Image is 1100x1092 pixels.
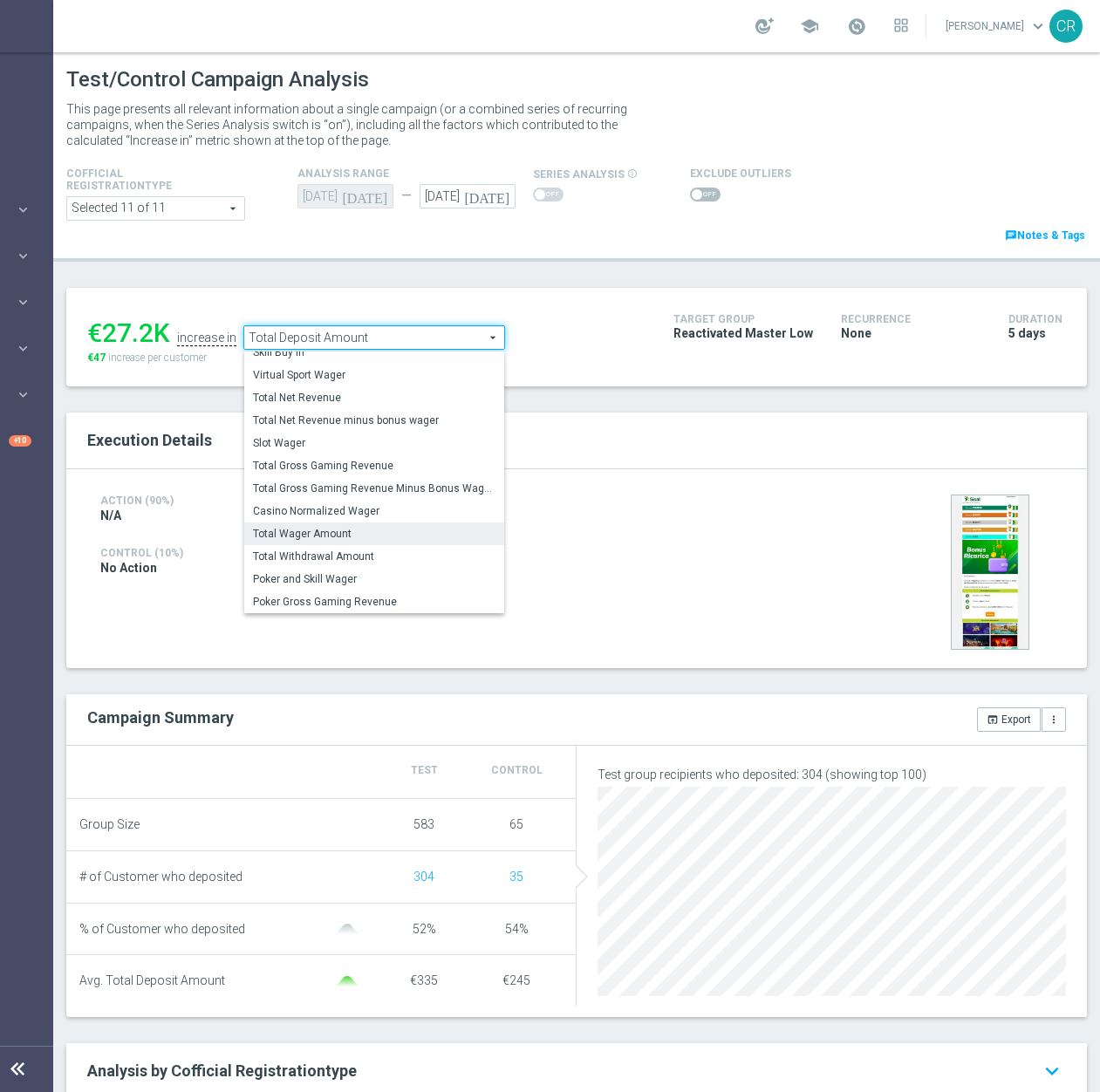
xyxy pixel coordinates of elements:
[342,184,393,203] i: [DATE]
[297,167,533,180] h4: analysis range
[330,924,365,935] img: gaussianGrey.svg
[253,368,495,382] span: Virtual Sport Wager
[1048,713,1060,726] i: more_vert
[100,495,237,507] h4: Action (90%)
[87,351,106,364] span: €47
[841,313,982,325] h4: Recurrence
[100,560,157,576] span: No Action
[800,17,819,36] span: school
[15,248,31,264] i: keyboard_arrow_right
[253,595,495,609] span: Poker Gross Gaming Revenue
[253,549,495,563] span: Total Withdrawal Amount
[253,391,495,405] span: Total Net Revenue
[253,436,495,450] span: Slot Wager
[502,973,530,987] span: €245
[79,817,140,832] span: Group Size
[66,101,651,148] p: This page presents all relevant information about a single campaign (or a combined series of recu...
[1005,229,1017,242] i: chat
[1028,17,1048,36] span: keyboard_arrow_down
[690,167,791,180] h4: Exclude Outliers
[420,184,516,208] input: Select Date
[100,547,727,559] h4: Control (10%)
[253,572,495,586] span: Poker and Skill Wager
[1008,325,1046,341] span: 5 days
[1038,1055,1066,1087] i: keyboard_arrow_down
[253,481,495,495] span: Total Gross Gaming Revenue Minus Bonus Wagared
[253,459,495,473] span: Total Gross Gaming Revenue
[108,351,207,364] span: increase per customer
[9,435,31,447] div: +10
[1003,226,1087,245] a: chatNotes & Tags
[87,317,170,349] div: €27.2K
[253,413,495,427] span: Total Net Revenue minus bonus wager
[1008,313,1066,325] h4: Duration
[79,870,243,884] span: # of Customer who deposited
[509,817,523,831] span: 65
[509,870,523,884] span: Show unique customers
[413,922,436,936] span: 52%
[491,764,543,776] span: Control
[413,817,434,831] span: 583
[87,1061,357,1080] span: Analysis by Cofficial Registrationtype
[100,508,121,523] span: N/A
[87,1061,1066,1082] a: Analysis by Cofficial Registrationtype keyboard_arrow_down
[15,386,31,403] i: keyboard_arrow_right
[841,325,871,341] span: None
[627,168,638,179] i: info_outline
[177,331,236,346] div: increase in
[15,201,31,218] i: keyboard_arrow_right
[951,495,1029,650] img: 35385.jpeg
[67,197,244,220] span: Expert Online Expert Retail Master Online Master Retail Other and 6 more
[393,188,420,203] div: —
[673,325,813,341] span: Reactivated Master Low
[253,345,495,359] span: Skill Buy In
[410,973,438,987] span: €335
[79,922,245,937] span: % of Customer who deposited
[253,527,495,541] span: Total Wager Amount
[987,713,999,726] i: open_in_browser
[253,504,495,518] span: Casino Normalized Wager
[66,67,369,92] h1: Test/Control Campaign Analysis
[464,184,516,203] i: [DATE]
[533,168,625,181] span: series analysis
[79,973,225,988] span: Avg. Total Deposit Amount
[66,167,215,192] h4: Cofficial Registrationtype
[977,707,1041,732] button: open_in_browser Export
[1049,10,1083,43] div: CR
[87,708,234,727] h2: Campaign Summary
[15,294,31,311] i: keyboard_arrow_right
[330,976,365,987] img: gaussianGreen.svg
[598,767,1066,782] p: Test group recipients who deposited: 304 (showing top 100)
[1042,707,1066,732] button: more_vert
[87,431,212,449] span: Execution Details
[15,340,31,357] i: keyboard_arrow_right
[413,870,434,884] span: Show unique customers
[944,13,1049,39] a: [PERSON_NAME]keyboard_arrow_down
[505,922,529,936] span: 54%
[411,764,438,776] span: Test
[673,313,815,325] h4: Target Group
